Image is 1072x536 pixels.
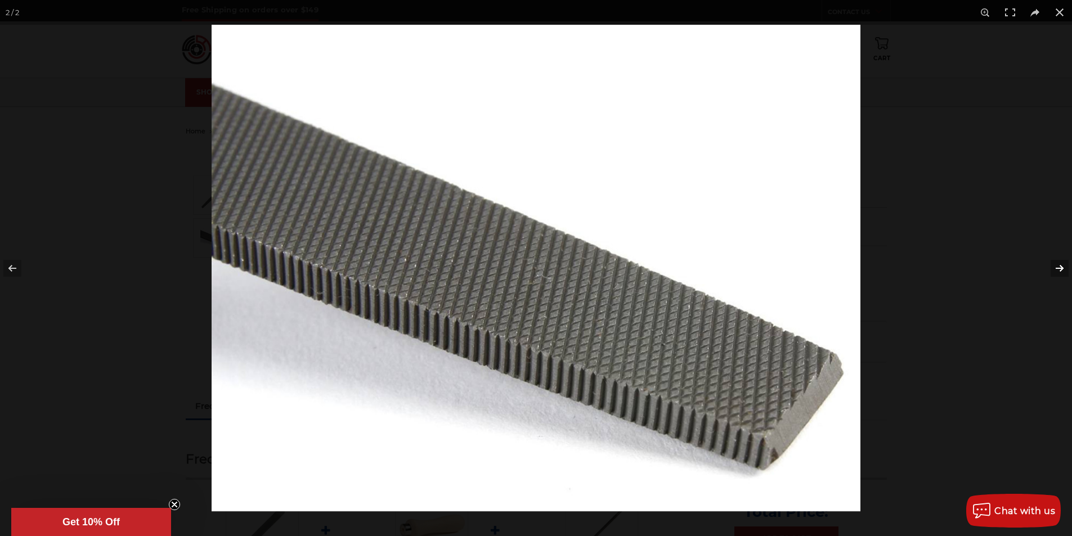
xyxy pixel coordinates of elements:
span: Get 10% Off [62,516,120,528]
div: Get 10% OffClose teaser [11,508,171,536]
button: Close teaser [169,499,180,510]
span: Chat with us [994,506,1055,516]
img: Flat_Bastard_File_Double_Cut__31952.1570197421.jpg [212,25,860,511]
button: Chat with us [966,494,1061,528]
button: Next (arrow right) [1033,240,1072,296]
